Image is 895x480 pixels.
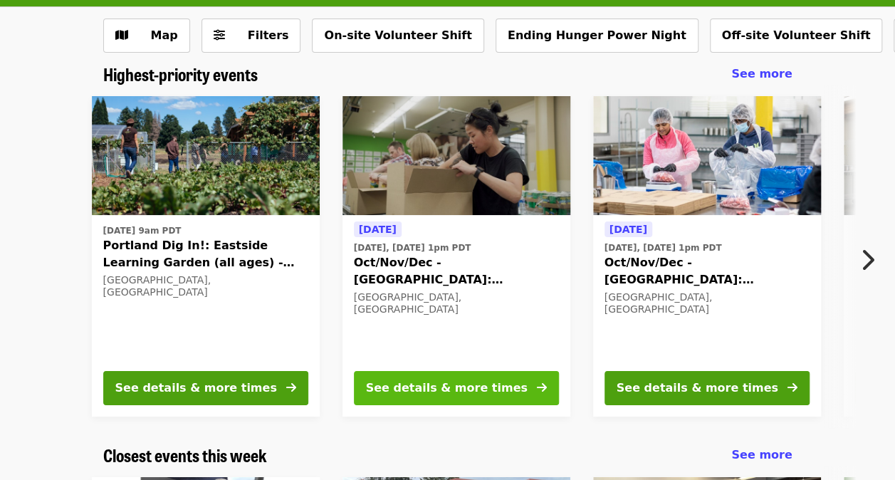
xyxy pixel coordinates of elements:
i: arrow-right icon [286,381,296,395]
i: arrow-right icon [787,381,797,395]
span: Highest-priority events [103,61,258,86]
div: [GEOGRAPHIC_DATA], [GEOGRAPHIC_DATA] [354,291,559,315]
img: Portland Dig In!: Eastside Learning Garden (all ages) - Aug/Sept/Oct organized by Oregon Food Bank [92,96,320,216]
span: Filters [248,28,289,42]
div: Highest-priority events [92,64,804,85]
div: [GEOGRAPHIC_DATA], [GEOGRAPHIC_DATA] [103,274,308,298]
span: Portland Dig In!: Eastside Learning Garden (all ages) - Aug/Sept/Oct [103,237,308,271]
button: See details & more times [604,371,810,405]
div: See details & more times [115,380,277,397]
i: arrow-right icon [537,381,547,395]
button: See details & more times [103,371,308,405]
button: Next item [848,240,895,280]
i: map icon [115,28,128,42]
button: Filters (0 selected) [201,19,301,53]
i: chevron-right icon [860,246,874,273]
button: On-site Volunteer Shift [312,19,483,53]
button: Show map view [103,19,190,53]
img: Oct/Nov/Dec - Beaverton: Repack/Sort (age 10+) organized by Oregon Food Bank [593,96,821,216]
time: [DATE], [DATE] 1pm PDT [604,241,722,254]
div: See details & more times [617,380,778,397]
div: See details & more times [366,380,528,397]
a: Closest events this week [103,445,267,466]
img: Oct/Nov/Dec - Portland: Repack/Sort (age 8+) organized by Oregon Food Bank [342,96,570,216]
a: See more [731,447,792,464]
a: Highest-priority events [103,64,258,85]
span: [DATE] [359,224,397,235]
time: [DATE], [DATE] 1pm PDT [354,241,471,254]
div: Closest events this week [92,445,804,466]
button: See details & more times [354,371,559,405]
span: See more [731,67,792,80]
a: See details for "Oct/Nov/Dec - Beaverton: Repack/Sort (age 10+)" [593,96,821,417]
time: [DATE] 9am PDT [103,224,182,237]
span: Map [151,28,178,42]
span: See more [731,448,792,461]
a: See details for "Portland Dig In!: Eastside Learning Garden (all ages) - Aug/Sept/Oct" [92,96,320,417]
span: Oct/Nov/Dec - [GEOGRAPHIC_DATA]: Repack/Sort (age [DEMOGRAPHIC_DATA]+) [604,254,810,288]
i: sliders-h icon [214,28,225,42]
span: [DATE] [609,224,647,235]
div: [GEOGRAPHIC_DATA], [GEOGRAPHIC_DATA] [604,291,810,315]
button: Off-site Volunteer Shift [710,19,883,53]
span: Closest events this week [103,442,267,467]
span: Oct/Nov/Dec - [GEOGRAPHIC_DATA]: Repack/Sort (age [DEMOGRAPHIC_DATA]+) [354,254,559,288]
a: See details for "Oct/Nov/Dec - Portland: Repack/Sort (age 8+)" [342,96,570,417]
a: See more [731,66,792,83]
button: Ending Hunger Power Night [496,19,698,53]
